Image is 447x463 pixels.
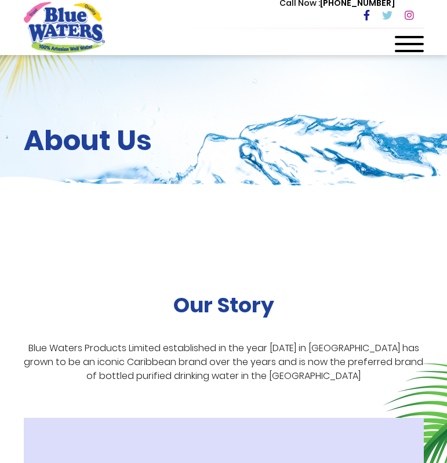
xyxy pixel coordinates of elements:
h2: About Us [24,124,424,158]
h2: Our Story [173,293,274,318]
a: store logo [24,2,105,53]
p: Blue Waters Products Limited established in the year [DATE] in [GEOGRAPHIC_DATA] has grown to be ... [24,341,424,383]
